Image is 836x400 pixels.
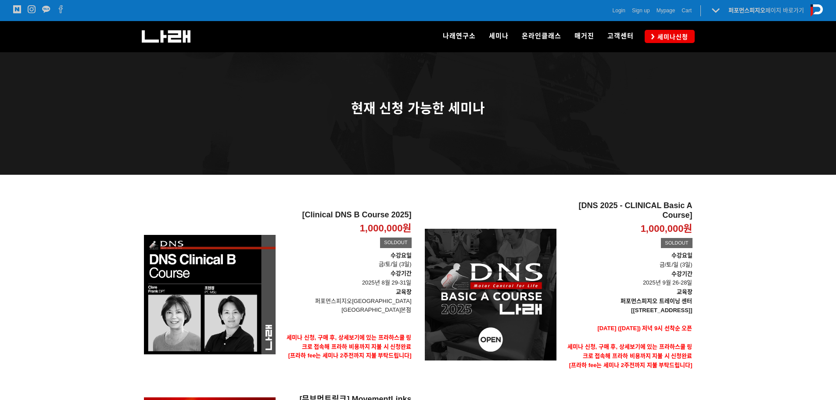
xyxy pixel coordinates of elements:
div: SOLDOUT [380,238,411,248]
strong: 교육장 [396,288,412,295]
div: SOLDOUT [661,238,692,249]
p: 금/토/일 (3일) [282,260,412,269]
a: [DNS 2025 - CLINICAL Basic A Course] 1,000,000원 SOLDOUT 수강요일금/토/일 (3일)수강기간 2025년 9월 26-28일교육장퍼포먼스... [563,201,692,388]
p: 1,000,000원 [641,223,692,235]
h2: [Clinical DNS B Course 2025] [282,210,412,220]
p: 퍼포먼스피지오[GEOGRAPHIC_DATA] [GEOGRAPHIC_DATA]본점 [282,297,412,315]
span: 세미나신청 [655,32,688,41]
strong: 수강요일 [391,252,412,259]
span: 온라인클래스 [522,32,561,40]
span: 세미나 [489,32,509,40]
span: 나래연구소 [443,32,476,40]
strong: 수강요일 [671,252,692,259]
span: [DATE] ([DATE]) 저녁 9시 선착순 오픈 [597,325,692,332]
span: [프라하 fee는 세미나 2주전까지 지불 부탁드립니다] [569,362,692,368]
a: 나래연구소 [436,21,482,52]
strong: 세미나 신청, 구매 후, 상세보기에 있는 프라하스쿨 링크로 접속해 프라하 비용까지 지불 시 신청완료 [567,343,692,359]
a: Sign up [632,6,650,15]
a: Mypage [657,6,675,15]
a: [Clinical DNS B Course 2025] 1,000,000원 SOLDOUT 수강요일금/토/일 (3일)수강기간 2025년 8월 29-31일교육장퍼포먼스피지오[GEOG... [282,210,412,378]
span: 매거진 [574,32,594,40]
p: 1,000,000원 [360,222,412,235]
strong: 세미나 신청, 구매 후, 상세보기에 있는 프라하스쿨 링크로 접속해 프라하 비용까지 지불 시 신청완료 [287,334,412,350]
p: 2025년 9월 26-28일 [563,270,692,288]
span: [프라하 fee는 세미나 2주전까지 지불 부탁드립니다] [288,352,412,359]
span: 고객센터 [607,32,634,40]
p: 금/토/일 (3일) [563,251,692,270]
a: 고객센터 [601,21,640,52]
a: 세미나 [482,21,515,52]
strong: [[STREET_ADDRESS]] [631,307,692,314]
strong: 수강기간 [671,270,692,277]
a: 매거진 [568,21,601,52]
a: Cart [682,6,692,15]
a: 온라인클래스 [515,21,568,52]
strong: 퍼포먼스피지오 [728,7,765,14]
a: 세미나신청 [645,30,695,43]
strong: 수강기간 [391,270,412,277]
strong: 퍼포먼스피지오 트레이닝 센터 [621,298,692,304]
strong: 교육장 [677,288,692,295]
a: 퍼포먼스피지오페이지 바로가기 [728,7,804,14]
span: 현재 신청 가능한 세미나 [351,101,485,115]
p: 2025년 8월 29-31일 [282,269,412,288]
h2: [DNS 2025 - CLINICAL Basic A Course] [563,201,692,220]
a: Login [613,6,625,15]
